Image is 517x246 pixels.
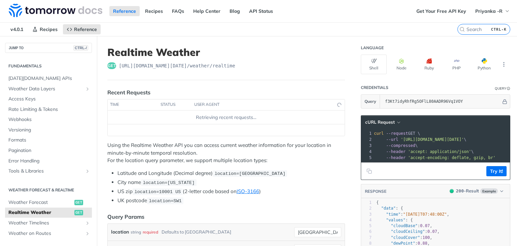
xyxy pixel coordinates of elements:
[408,155,495,160] span: 'accept-encoding: deflate, gzip, br'
[361,235,372,241] div: 7
[8,147,90,154] span: Pagination
[158,99,192,110] th: status
[8,168,83,175] span: Tools & Libraries
[245,6,277,16] a: API Status
[361,223,372,229] div: 5
[386,137,398,142] span: --url
[361,155,373,161] div: 5
[365,119,395,125] span: cURL Request
[388,55,414,74] button: Node
[8,230,83,237] span: Weather on Routes
[361,136,373,143] div: 2
[386,212,401,217] span: "time"
[403,212,447,217] span: "[DATE]T07:48:00Z"
[408,149,471,154] span: 'accept: application/json'
[365,188,387,195] button: RESPONSE
[5,197,92,208] a: Weather Forecastget
[386,155,406,160] span: --header
[7,24,27,34] span: v4.0.1
[363,119,402,126] button: cURL Request
[416,55,442,74] button: Ruby
[418,241,427,246] span: 0.88
[495,86,510,91] div: QueryInformation
[117,170,345,177] li: Latitude and Longitude (Decimal degree)
[376,241,430,246] span: : ,
[444,55,470,74] button: PHP
[446,188,507,194] button: 200200-ResultExample
[386,131,408,136] span: --request
[361,200,372,206] div: 1
[107,213,144,221] div: Query Params
[376,223,432,228] span: : ,
[74,26,97,32] span: Reference
[143,227,158,237] div: required
[8,86,83,92] span: Weather Data Layers
[361,143,373,149] div: 3
[8,137,90,144] span: Formats
[5,84,92,94] a: Weather Data LayersShow subpages for Weather Data Layers
[472,6,514,16] button: Priyanka -R
[162,227,231,237] div: Defaults to [GEOGRAPHIC_DATA]
[9,4,102,17] img: Tomorrow.io Weather API Docs
[40,26,58,32] span: Recipes
[108,99,158,110] th: time
[5,187,92,193] h2: Weather Forecast & realtime
[361,95,380,108] button: Query
[376,206,403,211] span: : {
[85,220,90,226] button: Show subpages for Weather Timelines
[107,46,345,58] h1: Realtime Weather
[29,24,61,34] a: Recipes
[8,220,83,226] span: Weather Timelines
[374,149,474,154] span: \
[63,24,101,34] a: Reference
[143,180,195,185] span: location=[US_STATE]
[117,179,345,186] li: City name
[501,61,507,67] svg: More ellipsis
[386,218,406,222] span: "values"
[507,87,510,90] i: Information
[376,212,449,217] span: : ,
[361,55,387,74] button: Shell
[499,59,509,69] button: More Languages
[8,96,90,102] span: Access Keys
[376,200,379,205] span: {
[374,131,384,136] span: curl
[8,127,90,133] span: Versioning
[391,241,415,246] span: "dewPoint"
[5,146,92,156] a: Pagination
[5,115,92,125] a: Webhooks
[361,217,372,223] div: 4
[131,227,141,237] div: string
[361,85,388,90] div: Credentials
[450,189,454,193] span: 200
[214,171,285,176] span: location=[GEOGRAPHIC_DATA]
[391,229,425,234] span: "cloudCeiling"
[376,235,432,240] span: : ,
[361,229,372,235] div: 6
[475,8,503,14] span: Priyanka -R
[74,210,83,215] span: get
[413,6,470,16] a: Get Your Free API Key
[109,6,140,16] a: Reference
[489,26,508,33] kbd: CTRL-K
[192,99,331,110] th: user agent
[189,6,224,16] a: Help Center
[107,142,345,164] p: Using the Realtime Weather API you can access current weather information for your location in mi...
[119,62,235,69] span: https://api.tomorrow.io/v4/weather/realtime
[386,149,406,154] span: --header
[85,168,90,174] button: Show subpages for Tools & Libraries
[5,156,92,166] a: Error Handling
[149,198,181,204] span: location=SW1
[361,45,384,51] div: Language
[5,43,92,53] button: JUMP TOCTRL-/
[471,55,497,74] button: Python
[376,218,413,222] span: : {
[8,209,73,216] span: Realtime Weather
[8,106,90,113] span: Rate Limiting & Tokens
[5,166,92,176] a: Tools & LibrariesShow subpages for Tools & Libraries
[374,143,418,148] span: \
[401,137,464,142] span: '[URL][DOMAIN_NAME][DATE]'
[459,27,465,32] svg: Search
[5,218,92,228] a: Weather TimelinesShow subpages for Weather Timelines
[8,116,90,123] span: Webhooks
